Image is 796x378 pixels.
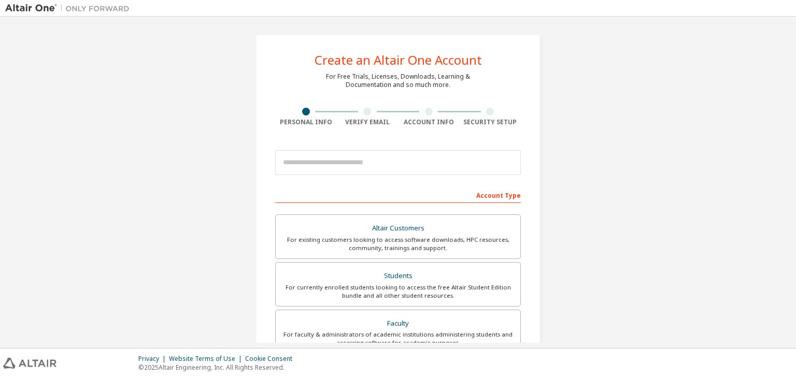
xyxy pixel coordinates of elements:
[282,316,514,331] div: Faculty
[398,118,460,126] div: Account Info
[460,118,521,126] div: Security Setup
[3,358,56,369] img: altair_logo.svg
[326,72,470,89] div: For Free Trials, Licenses, Downloads, Learning & Documentation and so much more.
[315,54,482,66] div: Create an Altair One Account
[138,355,169,363] div: Privacy
[275,186,521,203] div: Account Type
[169,355,245,363] div: Website Terms of Use
[282,269,514,283] div: Students
[138,363,298,372] p: © 2025 Altair Engineering, Inc. All Rights Reserved.
[245,355,298,363] div: Cookie Consent
[275,118,337,126] div: Personal Info
[282,236,514,252] div: For existing customers looking to access software downloads, HPC resources, community, trainings ...
[5,3,135,13] img: Altair One
[282,283,514,300] div: For currently enrolled students looking to access the free Altair Student Edition bundle and all ...
[282,221,514,236] div: Altair Customers
[282,330,514,347] div: For faculty & administrators of academic institutions administering students and accessing softwa...
[337,118,399,126] div: Verify Email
